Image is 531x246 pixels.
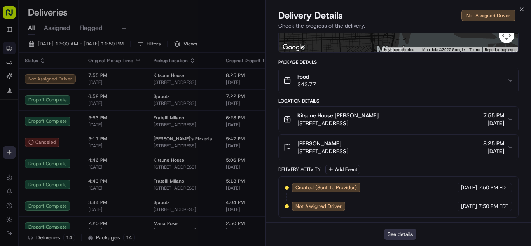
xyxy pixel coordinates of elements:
span: $43.77 [297,80,316,88]
a: 💻API Documentation [63,110,128,124]
button: Food$43.77 [279,68,518,93]
button: Keyboard shortcuts [384,47,417,52]
span: Delivery Details [278,9,343,22]
span: [DATE] [461,184,477,191]
a: 📗Knowledge Base [5,110,63,124]
span: Map data ©2025 Google [422,47,465,52]
span: [DATE] [483,147,504,155]
span: API Documentation [73,113,125,120]
a: Report a map error [485,47,516,52]
img: 1736555255976-a54dd68f-1ca7-489b-9aae-adbdc363a1c4 [8,74,22,88]
button: [PERSON_NAME][STREET_ADDRESS]8:25 PM[DATE] [279,135,518,160]
span: Knowledge Base [16,113,59,120]
div: 💻 [66,113,72,120]
button: Map camera controls [499,28,514,43]
span: 8:25 PM [483,140,504,147]
span: 7:50 PM EDT [479,203,508,210]
p: Welcome 👋 [8,31,141,44]
div: 📗 [8,113,14,120]
div: We're available if you need us! [26,82,98,88]
span: [STREET_ADDRESS] [297,147,348,155]
div: Location Details [278,98,519,104]
span: Created (Sent To Provider) [295,184,357,191]
span: 7:50 PM EDT [479,184,508,191]
span: [PERSON_NAME] [297,140,341,147]
a: Terms (opens in new tab) [469,47,480,52]
span: [STREET_ADDRESS] [297,119,379,127]
div: Delivery Activity [278,166,321,173]
button: See details [384,229,416,240]
div: Package Details [278,59,519,65]
span: Kitsune House [PERSON_NAME] [297,112,379,119]
img: Google [281,42,306,52]
a: Powered byPylon [55,131,94,138]
div: Start new chat [26,74,128,82]
span: [DATE] [483,119,504,127]
span: Food [297,73,316,80]
button: Kitsune House [PERSON_NAME][STREET_ADDRESS]7:55 PM[DATE] [279,107,518,132]
a: Open this area in Google Maps (opens a new window) [281,42,306,52]
button: Add Event [325,165,360,174]
p: Check the progress of the delivery. [278,22,519,30]
span: 7:55 PM [483,112,504,119]
span: [DATE] [461,203,477,210]
span: Not Assigned Driver [295,203,342,210]
input: Clear [20,50,128,58]
button: Start new chat [132,77,141,86]
img: Nash [8,8,23,23]
span: Pylon [77,132,94,138]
